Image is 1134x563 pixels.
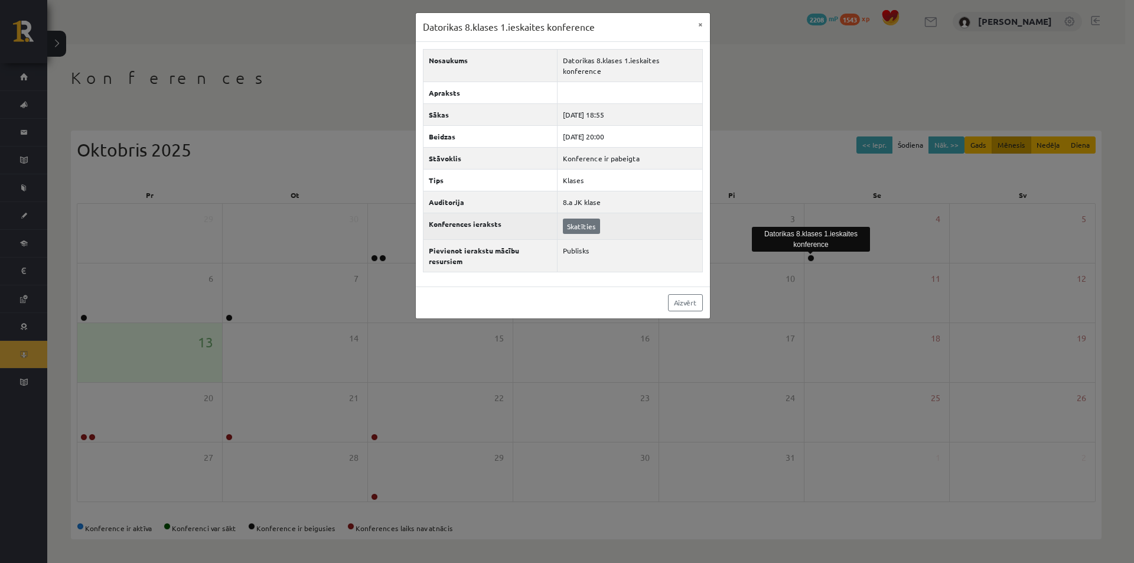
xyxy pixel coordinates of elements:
div: Datorikas 8.klases 1.ieskaites konference [752,227,870,252]
h3: Datorikas 8.klases 1.ieskaites konference [423,20,595,34]
td: [DATE] 18:55 [557,103,702,125]
td: Publisks [557,239,702,272]
td: [DATE] 20:00 [557,125,702,147]
th: Konferences ieraksts [423,213,557,239]
th: Sākas [423,103,557,125]
th: Nosaukums [423,49,557,82]
button: × [691,13,710,35]
th: Pievienot ierakstu mācību resursiem [423,239,557,272]
a: Skatīties [563,219,600,234]
th: Stāvoklis [423,147,557,169]
a: Aizvērt [668,294,703,311]
th: Beidzas [423,125,557,147]
td: Datorikas 8.klases 1.ieskaites konference [557,49,702,82]
td: Konference ir pabeigta [557,147,702,169]
th: Apraksts [423,82,557,103]
th: Tips [423,169,557,191]
th: Auditorija [423,191,557,213]
td: 8.a JK klase [557,191,702,213]
td: Klases [557,169,702,191]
